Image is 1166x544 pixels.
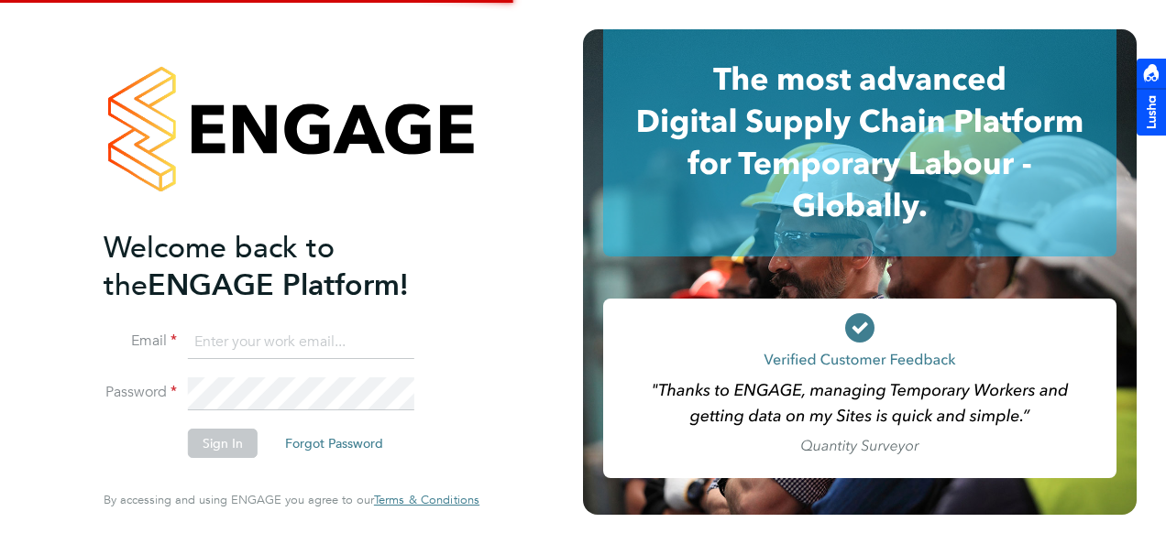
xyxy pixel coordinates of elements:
[104,383,177,402] label: Password
[104,229,461,304] h2: ENGAGE Platform!
[104,230,335,303] span: Welcome back to the
[188,326,414,359] input: Enter your work email...
[188,429,258,458] button: Sign In
[104,332,177,351] label: Email
[104,492,479,507] span: By accessing and using ENGAGE you agree to our
[374,493,479,507] a: Terms & Conditions
[270,429,398,458] button: Forgot Password
[374,492,479,507] span: Terms & Conditions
